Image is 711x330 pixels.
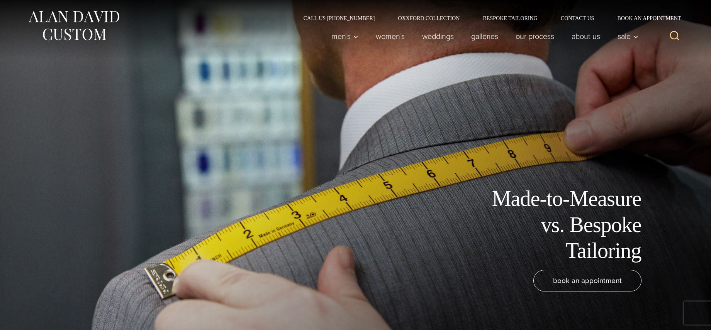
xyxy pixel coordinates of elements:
[367,29,413,44] a: Women’s
[606,15,684,21] a: Book an Appointment
[553,275,622,286] span: book an appointment
[322,29,642,44] nav: Primary Navigation
[618,32,638,40] span: Sale
[292,15,684,21] nav: Secondary Navigation
[507,29,563,44] a: Our Process
[533,270,641,291] a: book an appointment
[27,8,120,43] img: Alan David Custom
[468,186,641,264] h1: Made-to-Measure vs. Bespoke Tailoring
[292,15,387,21] a: Call Us [PHONE_NUMBER]
[413,29,462,44] a: weddings
[386,15,471,21] a: Oxxford Collection
[471,15,549,21] a: Bespoke Tailoring
[462,29,507,44] a: Galleries
[563,29,609,44] a: About Us
[665,27,684,45] button: View Search Form
[549,15,606,21] a: Contact Us
[331,32,358,40] span: Men’s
